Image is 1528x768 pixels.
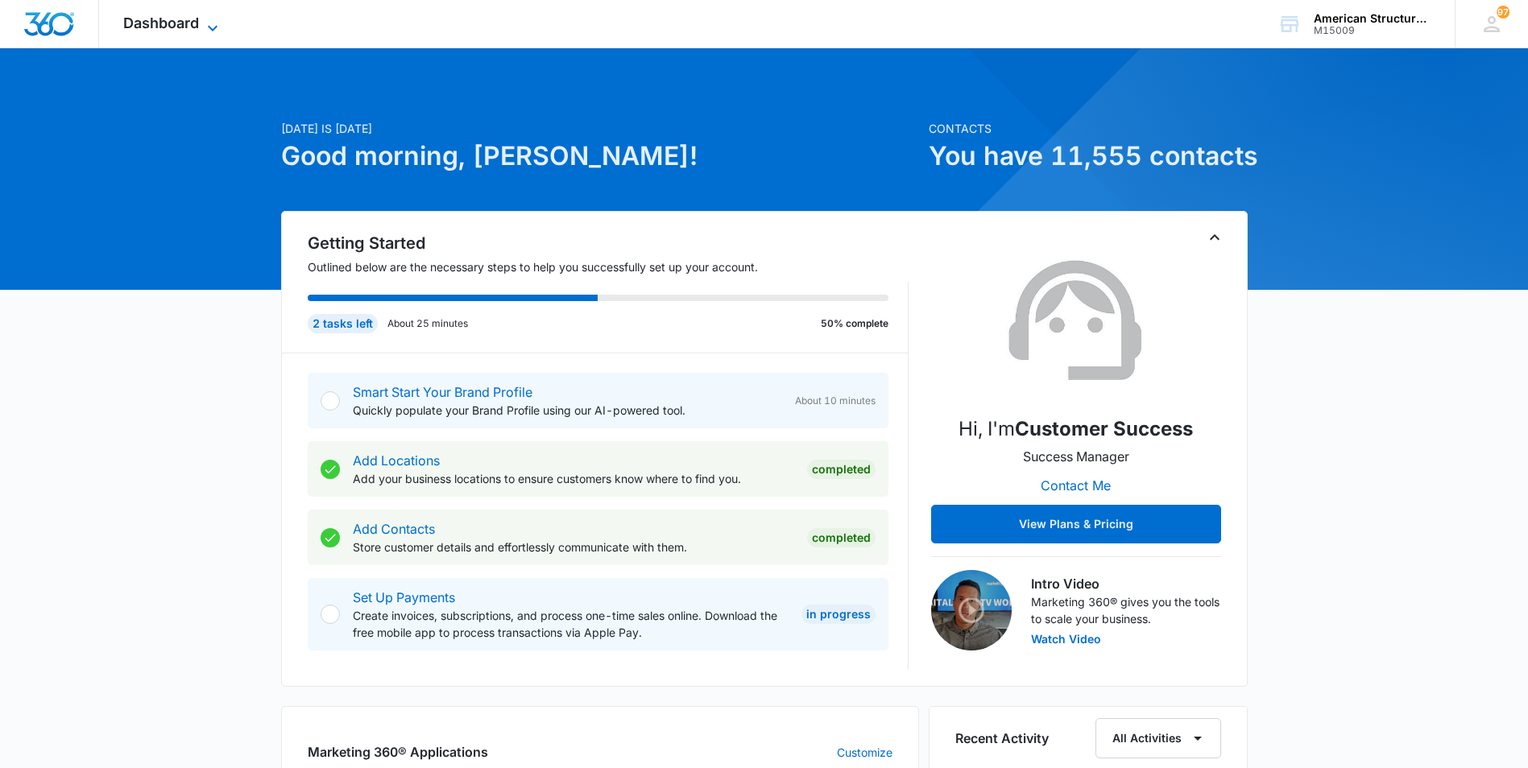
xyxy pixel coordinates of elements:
a: Add Contacts [353,521,435,537]
h2: Getting Started [308,231,909,255]
p: Contacts [929,120,1248,137]
span: About 10 minutes [795,394,876,408]
a: Customize [837,744,892,761]
div: In Progress [801,605,876,624]
p: Hi, I'm [959,415,1193,444]
p: 50% complete [821,316,888,331]
span: 97 [1497,6,1509,19]
div: notifications count [1497,6,1509,19]
button: View Plans & Pricing [931,505,1221,543]
div: 2 tasks left [308,314,378,333]
p: Store customer details and effortlessly communicate with them. [353,539,794,555]
h1: You have 11,555 contacts [929,137,1248,175]
div: Completed [807,460,876,479]
img: Intro Video [931,570,1012,650]
button: Contact Me [1025,466,1127,505]
p: Quickly populate your Brand Profile using our AI-powered tool. [353,402,782,419]
h3: Intro Video [1031,574,1221,593]
p: About 25 minutes [387,316,468,331]
button: Watch Video [1031,634,1101,645]
a: Smart Start Your Brand Profile [353,384,532,400]
p: Marketing 360® gives you the tools to scale your business. [1031,593,1221,627]
h2: Marketing 360® Applications [308,742,488,762]
p: [DATE] is [DATE] [281,120,919,137]
strong: Customer Success [1015,417,1193,440]
h1: Good morning, [PERSON_NAME]! [281,137,919,175]
div: account name [1314,12,1431,25]
a: Set Up Payments [353,589,455,605]
div: account id [1314,25,1431,36]
p: Outlined below are the necessary steps to help you successfully set up your account. [308,258,909,275]
h6: Recent Activity [955,729,1049,748]
button: All Activities [1095,718,1221,758]
span: Dashboard [123,14,199,31]
img: Customer Success [996,241,1157,402]
p: Create invoices, subscriptions, and process one-time sales online. Download the free mobile app t... [353,607,789,641]
a: Add Locations [353,452,440,469]
button: Toggle Collapse [1205,228,1224,247]
p: Success Manager [1023,447,1129,466]
p: Add your business locations to ensure customers know where to find you. [353,470,794,487]
div: Completed [807,528,876,547]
